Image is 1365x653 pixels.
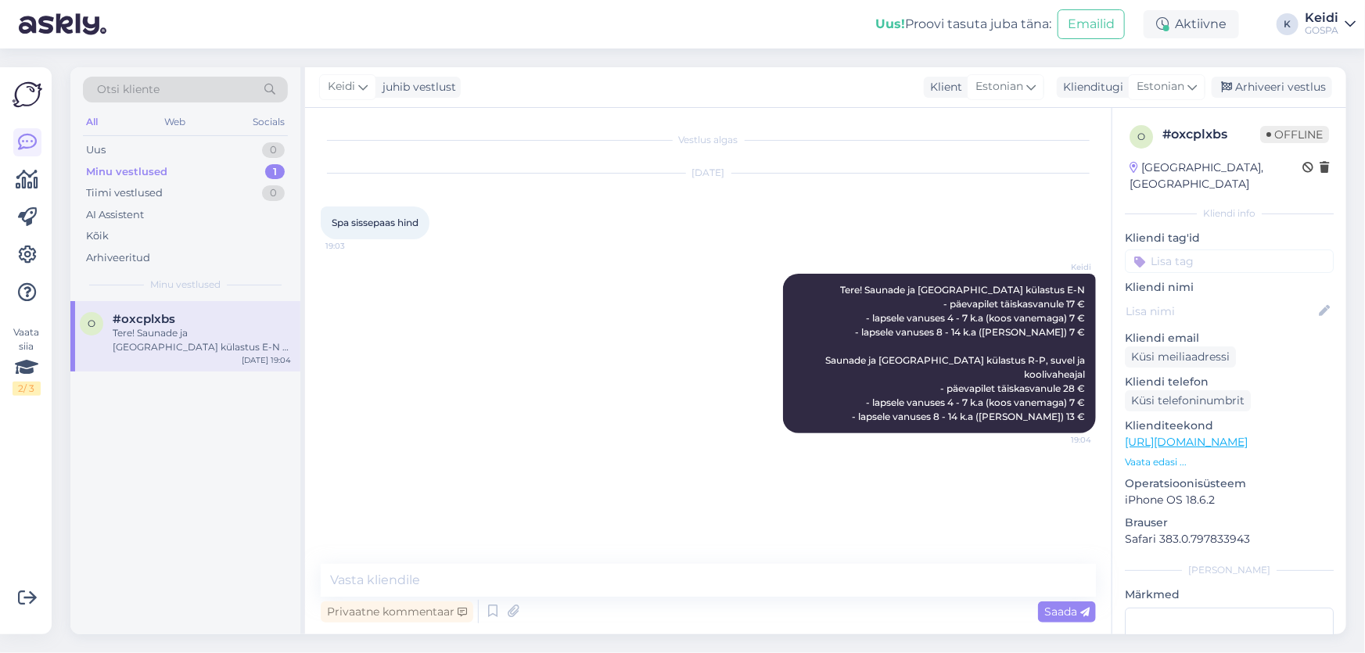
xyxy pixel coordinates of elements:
[1305,24,1338,37] div: GOSPA
[1125,230,1334,246] p: Kliendi tag'id
[1137,131,1145,142] span: o
[1033,434,1091,446] span: 19:04
[924,79,962,95] div: Klient
[262,142,285,158] div: 0
[150,278,221,292] span: Minu vestlused
[113,326,291,354] div: Tere! Saunade ja [GEOGRAPHIC_DATA] külastus E-N - päevapilet täiskasvanule 17 € - lapsele vanuses...
[1125,279,1334,296] p: Kliendi nimi
[1125,563,1334,577] div: [PERSON_NAME]
[1125,531,1334,547] p: Safari 383.0.797833943
[1305,12,1338,24] div: Keidi
[1125,346,1236,368] div: Küsi meiliaadressi
[262,185,285,201] div: 0
[1125,249,1334,273] input: Lisa tag
[86,207,144,223] div: AI Assistent
[1125,390,1251,411] div: Küsi telefoninumbrit
[376,79,456,95] div: juhib vestlust
[328,78,355,95] span: Keidi
[13,325,41,396] div: Vaata siia
[1130,160,1302,192] div: [GEOGRAPHIC_DATA], [GEOGRAPHIC_DATA]
[1125,418,1334,434] p: Klienditeekond
[321,133,1096,147] div: Vestlus algas
[825,284,1087,422] span: Tere! Saunade ja [GEOGRAPHIC_DATA] külastus E-N - päevapilet täiskasvanule 17 € - lapsele vanuses...
[162,112,189,132] div: Web
[86,228,109,244] div: Kõik
[250,112,288,132] div: Socials
[113,312,175,326] span: #oxcplxbs
[1126,303,1316,320] input: Lisa nimi
[86,142,106,158] div: Uus
[1125,374,1334,390] p: Kliendi telefon
[1057,79,1123,95] div: Klienditugi
[1125,492,1334,508] p: iPhone OS 18.6.2
[1125,515,1334,531] p: Brauser
[88,318,95,329] span: o
[332,217,418,228] span: Spa sissepaas hind
[1125,587,1334,603] p: Märkmed
[13,80,42,109] img: Askly Logo
[1125,475,1334,492] p: Operatsioonisüsteem
[1212,77,1332,98] div: Arhiveeri vestlus
[875,16,905,31] b: Uus!
[1125,330,1334,346] p: Kliendi email
[1125,206,1334,221] div: Kliendi info
[13,382,41,396] div: 2 / 3
[86,250,150,266] div: Arhiveeritud
[325,240,384,252] span: 19:03
[321,166,1096,180] div: [DATE]
[83,112,101,132] div: All
[1058,9,1125,39] button: Emailid
[1125,455,1334,469] p: Vaata edasi ...
[86,185,163,201] div: Tiimi vestlused
[1033,261,1091,273] span: Keidi
[1144,10,1239,38] div: Aktiivne
[265,164,285,180] div: 1
[1125,435,1248,449] a: [URL][DOMAIN_NAME]
[321,601,473,623] div: Privaatne kommentaar
[97,81,160,98] span: Otsi kliente
[1162,125,1260,144] div: # oxcplxbs
[1044,605,1090,619] span: Saada
[242,354,291,366] div: [DATE] 19:04
[875,15,1051,34] div: Proovi tasuta juba täna:
[86,164,167,180] div: Minu vestlused
[975,78,1023,95] span: Estonian
[1137,78,1184,95] span: Estonian
[1260,126,1329,143] span: Offline
[1305,12,1356,37] a: KeidiGOSPA
[1277,13,1299,35] div: K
